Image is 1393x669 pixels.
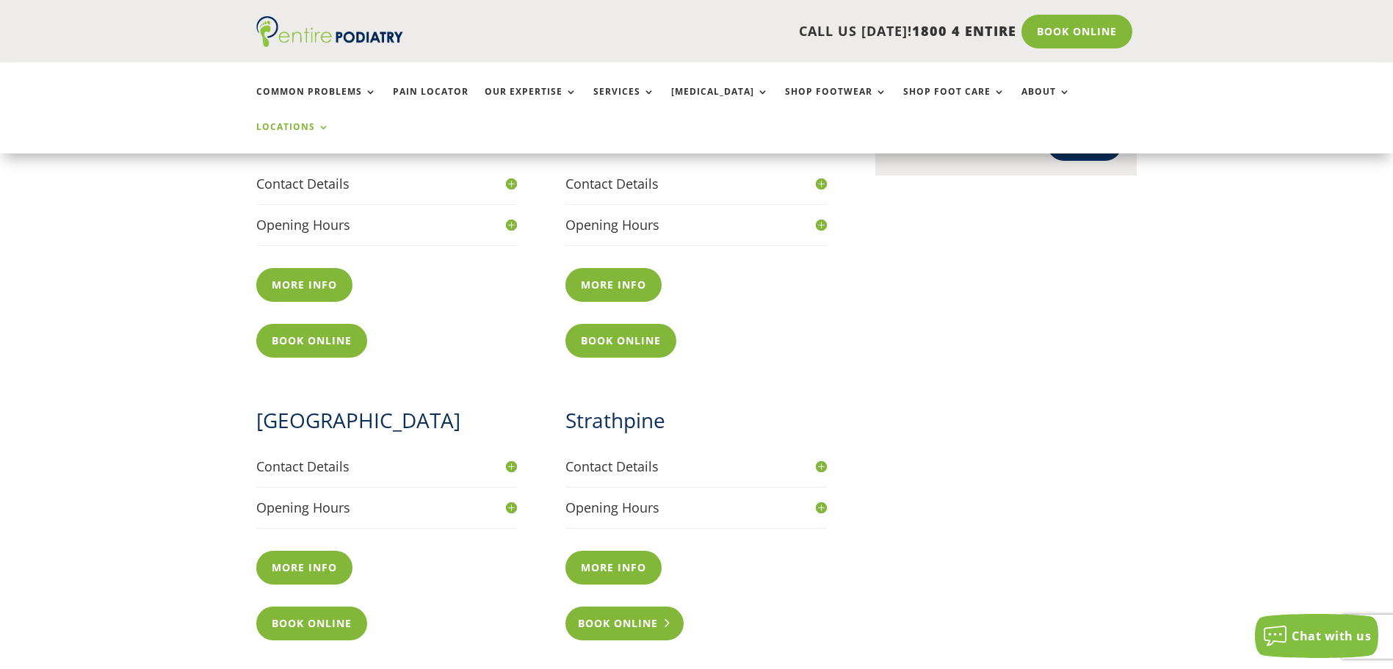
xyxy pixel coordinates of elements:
a: Pain Locator [393,87,468,118]
h4: Opening Hours [256,499,518,517]
span: Chat with us [1292,628,1371,644]
a: Book Online [256,607,367,640]
a: Common Problems [256,87,377,118]
a: Locations [256,122,330,153]
a: Book Online [1021,15,1132,48]
h2: [GEOGRAPHIC_DATA] [256,406,518,442]
h2: Strathpine [565,406,827,442]
h4: Opening Hours [565,216,827,234]
a: More info [256,551,352,585]
a: More info [565,268,662,302]
a: [MEDICAL_DATA] [671,87,769,118]
h4: Opening Hours [256,216,518,234]
button: Chat with us [1255,614,1378,658]
h4: Opening Hours [565,499,827,517]
a: Our Expertise [485,87,577,118]
img: logo (1) [256,16,403,47]
a: Shop Footwear [785,87,887,118]
h4: Contact Details [565,458,827,476]
a: Shop Foot Care [903,87,1005,118]
p: CALL US [DATE]! [460,22,1016,41]
a: Services [593,87,655,118]
a: Entire Podiatry [256,35,403,50]
a: Book Online [565,607,684,640]
a: Book Online [256,324,367,358]
h4: Contact Details [256,458,518,476]
a: Book Online [565,324,676,358]
h4: Contact Details [256,175,518,193]
h4: Contact Details [565,175,827,193]
span: 1800 4 ENTIRE [912,22,1016,40]
a: About [1021,87,1071,118]
a: More info [565,551,662,585]
a: More info [256,268,352,302]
